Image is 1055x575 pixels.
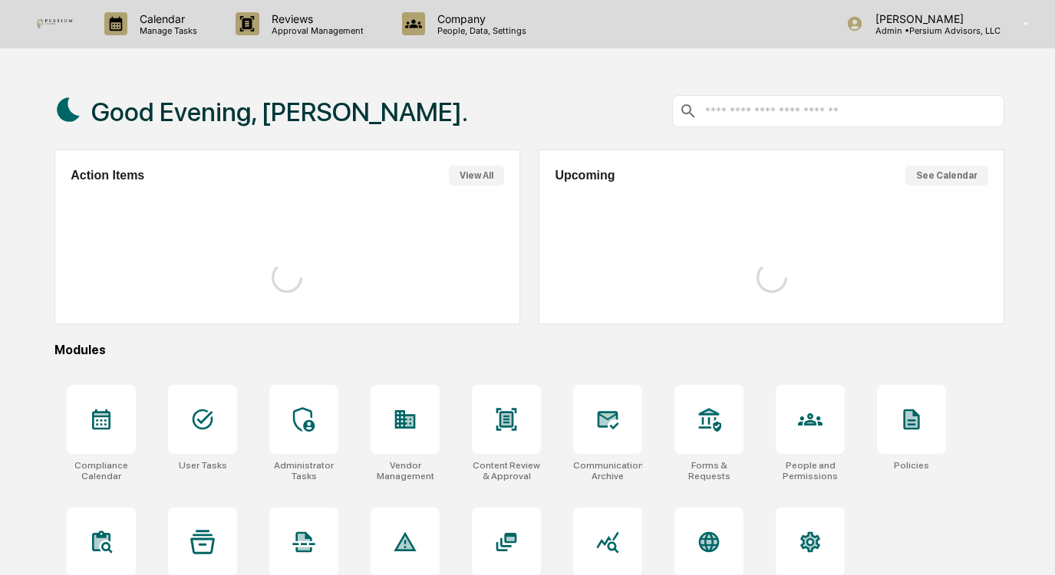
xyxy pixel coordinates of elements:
div: Modules [54,343,1004,357]
h2: Action Items [71,169,144,182]
div: Communications Archive [573,460,642,481]
div: Content Review & Approval [472,460,541,481]
p: Manage Tasks [127,25,205,36]
p: People, Data, Settings [425,25,534,36]
p: Admin • Persium Advisors, LLC [863,25,1001,36]
button: See Calendar [905,166,988,186]
button: View All [449,166,504,186]
div: Policies [894,460,929,471]
p: Calendar [127,12,205,25]
p: [PERSON_NAME] [863,12,1001,25]
div: Vendor Management [371,460,440,481]
h1: Good Evening, [PERSON_NAME]. [91,97,468,127]
div: User Tasks [179,460,227,471]
div: Administrator Tasks [269,460,338,481]
div: People and Permissions [776,460,845,481]
p: Approval Management [259,25,371,36]
h2: Upcoming [555,169,615,182]
p: Reviews [259,12,371,25]
div: Forms & Requests [674,460,743,481]
div: Compliance Calendar [67,460,136,481]
img: logo [37,19,74,28]
p: Company [425,12,534,25]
